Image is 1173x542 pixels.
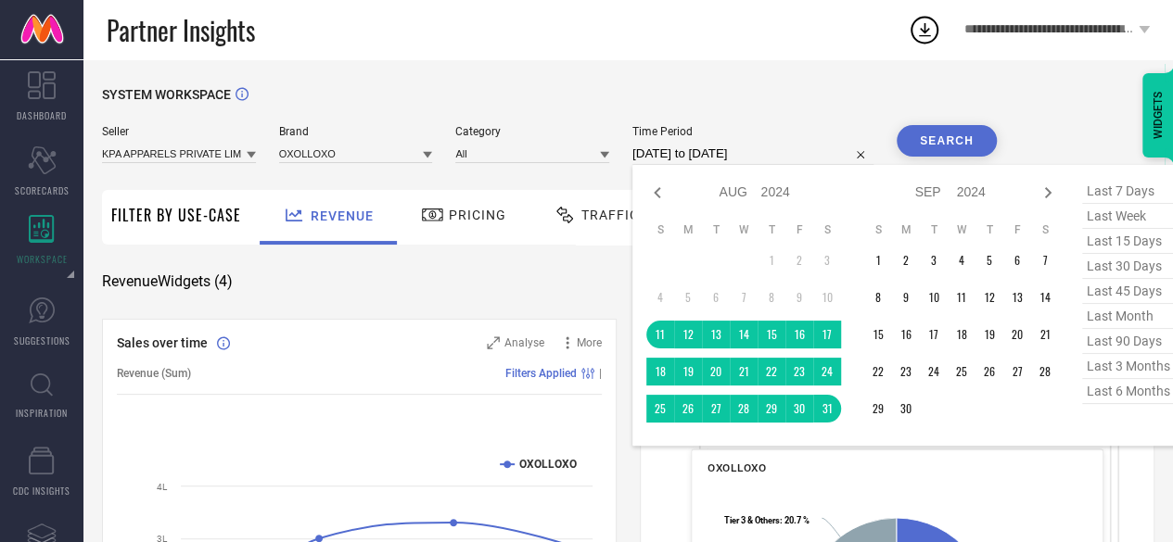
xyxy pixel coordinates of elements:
td: Tue Sep 17 2024 [920,321,948,348]
td: Mon Sep 30 2024 [892,395,920,422]
td: Sun Sep 01 2024 [864,246,892,274]
td: Fri Sep 20 2024 [1003,321,1031,348]
td: Sat Aug 10 2024 [813,284,841,311]
td: Sat Aug 03 2024 [813,246,841,274]
td: Sat Sep 28 2024 [1031,358,1059,385]
th: Wednesday [948,222,975,237]
span: | [599,367,602,380]
span: Revenue Widgets ( 4 ) [102,272,233,291]
td: Sat Aug 31 2024 [813,395,841,422]
td: Sun Sep 29 2024 [864,395,892,422]
th: Tuesday [920,222,948,237]
th: Thursday [758,222,785,237]
th: Friday [1003,222,1031,237]
span: Revenue [311,208,374,223]
td: Wed Aug 21 2024 [730,358,758,385]
span: Revenue (Sum) [117,367,191,380]
span: More [577,336,602,349]
span: SUGGESTIONS [14,334,70,347]
td: Sun Sep 15 2024 [864,321,892,348]
td: Mon Aug 12 2024 [674,321,702,348]
tspan: Tier 3 & Others [724,514,780,524]
td: Sat Sep 07 2024 [1031,246,1059,274]
td: Sun Aug 11 2024 [646,321,674,348]
td: Fri Aug 30 2024 [785,395,813,422]
span: SYSTEM WORKSPACE [102,87,231,102]
td: Tue Aug 13 2024 [702,321,730,348]
td: Thu Aug 08 2024 [758,284,785,311]
span: Brand [279,125,433,138]
td: Wed Sep 11 2024 [948,284,975,311]
span: Seller [102,125,256,138]
span: WORKSPACE [17,252,68,266]
td: Wed Aug 14 2024 [730,321,758,348]
td: Sun Aug 18 2024 [646,358,674,385]
span: Filters Applied [505,367,577,380]
td: Wed Sep 04 2024 [948,246,975,274]
td: Thu Sep 19 2024 [975,321,1003,348]
svg: Zoom [487,336,500,349]
td: Sat Aug 17 2024 [813,321,841,348]
td: Wed Aug 07 2024 [730,284,758,311]
span: Filter By Use-Case [111,204,241,226]
button: Search [897,125,997,157]
td: Thu Sep 05 2024 [975,246,1003,274]
span: INSPIRATION [16,406,68,420]
span: Sales over time [117,335,208,350]
span: OXOLLOXO [708,461,766,474]
input: Select time period [632,143,873,165]
span: DASHBOARD [17,108,67,122]
th: Thursday [975,222,1003,237]
td: Thu Sep 12 2024 [975,284,1003,311]
th: Saturday [1031,222,1059,237]
td: Sat Sep 21 2024 [1031,321,1059,348]
td: Tue Sep 24 2024 [920,358,948,385]
th: Wednesday [730,222,758,237]
td: Mon Sep 16 2024 [892,321,920,348]
td: Thu Aug 29 2024 [758,395,785,422]
th: Tuesday [702,222,730,237]
td: Thu Aug 01 2024 [758,246,785,274]
th: Friday [785,222,813,237]
td: Thu Aug 22 2024 [758,358,785,385]
td: Tue Sep 03 2024 [920,246,948,274]
td: Mon Aug 26 2024 [674,395,702,422]
span: Traffic [581,208,639,222]
td: Tue Sep 10 2024 [920,284,948,311]
td: Fri Sep 06 2024 [1003,246,1031,274]
td: Sun Sep 08 2024 [864,284,892,311]
td: Fri Aug 09 2024 [785,284,813,311]
th: Sunday [864,222,892,237]
th: Monday [674,222,702,237]
td: Sun Aug 04 2024 [646,284,674,311]
td: Mon Sep 09 2024 [892,284,920,311]
span: Pricing [449,208,506,222]
td: Mon Sep 23 2024 [892,358,920,385]
td: Fri Sep 13 2024 [1003,284,1031,311]
td: Tue Aug 20 2024 [702,358,730,385]
span: Analyse [504,336,544,349]
th: Monday [892,222,920,237]
td: Sun Aug 25 2024 [646,395,674,422]
th: Saturday [813,222,841,237]
td: Fri Sep 27 2024 [1003,358,1031,385]
span: Time Period [632,125,873,138]
div: Previous month [646,182,669,204]
span: CDC INSIGHTS [13,484,70,498]
td: Thu Aug 15 2024 [758,321,785,348]
td: Sat Sep 14 2024 [1031,284,1059,311]
text: OXOLLOXO [519,458,577,471]
td: Tue Aug 27 2024 [702,395,730,422]
td: Sat Aug 24 2024 [813,358,841,385]
td: Wed Sep 18 2024 [948,321,975,348]
th: Sunday [646,222,674,237]
td: Fri Aug 16 2024 [785,321,813,348]
td: Mon Aug 05 2024 [674,284,702,311]
td: Mon Sep 02 2024 [892,246,920,274]
text: 4L [157,482,168,492]
td: Wed Aug 28 2024 [730,395,758,422]
td: Fri Aug 23 2024 [785,358,813,385]
span: SCORECARDS [15,183,70,197]
div: Open download list [908,13,941,46]
td: Wed Sep 25 2024 [948,358,975,385]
